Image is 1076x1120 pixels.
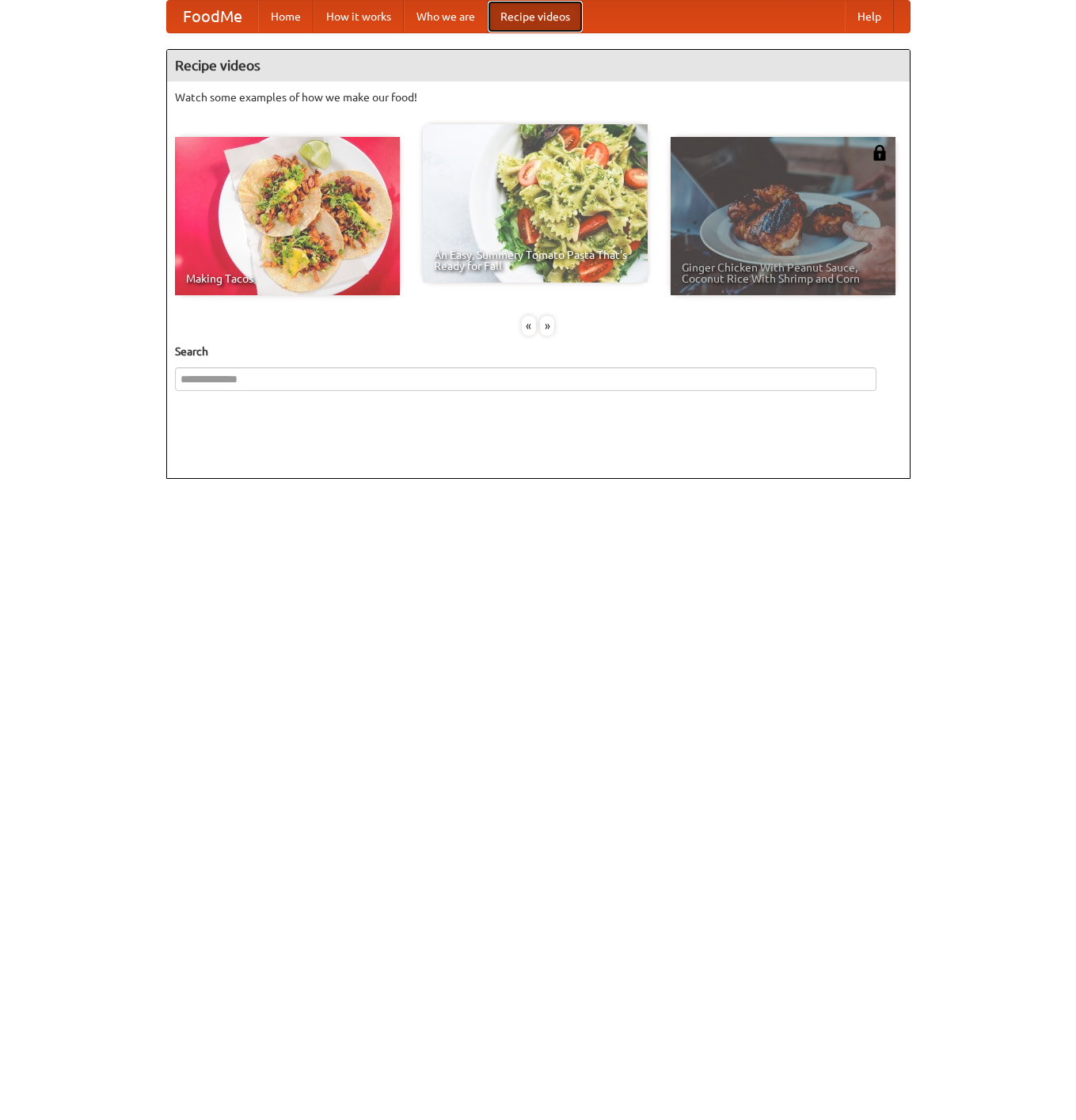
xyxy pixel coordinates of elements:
div: « [522,316,536,336]
img: 483408.png [872,145,888,161]
span: An Easy, Summery Tomato Pasta That's Ready for Fall [434,249,637,271]
div: » [540,316,554,336]
a: Help [845,1,894,32]
a: Making Tacos [175,137,400,295]
h4: Recipe videos [167,50,910,82]
a: Who we are [404,1,488,32]
p: Watch some examples of how we make our food! [175,89,902,105]
span: Making Tacos [186,273,389,284]
a: FoodMe [167,1,258,32]
a: How it works [314,1,404,32]
a: Recipe videos [488,1,583,32]
a: An Easy, Summery Tomato Pasta That's Ready for Fall [423,124,648,283]
a: Home [258,1,314,32]
h5: Search [175,344,902,359]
